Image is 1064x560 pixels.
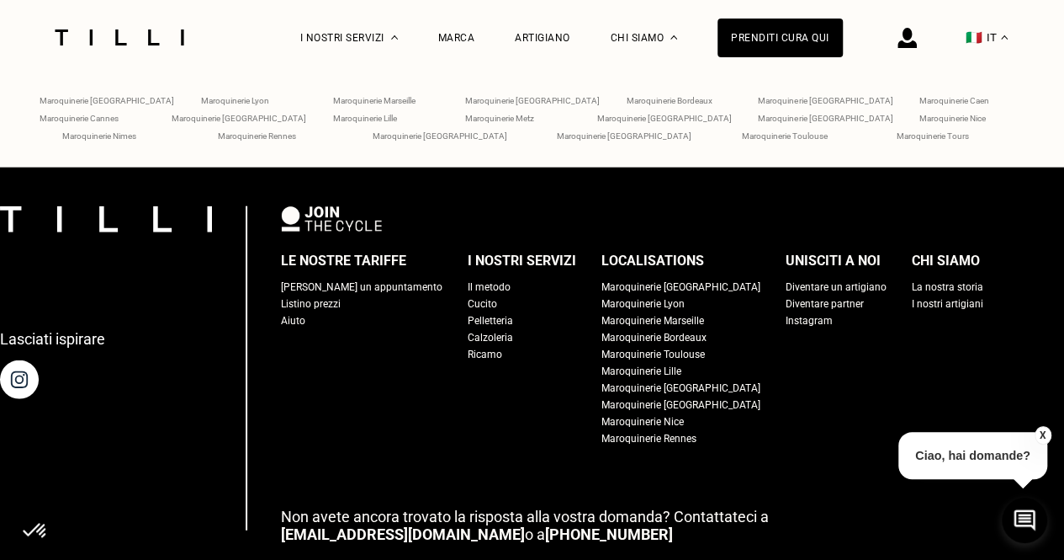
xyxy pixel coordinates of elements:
img: Menu a tendina [391,35,398,40]
a: Maroquinerie [GEOGRAPHIC_DATA] [172,107,306,125]
img: icona di accesso [897,28,917,48]
a: Prenditi cura qui [717,19,843,57]
a: Calzoleria [468,329,513,346]
span: Maroquinerie [GEOGRAPHIC_DATA] [557,131,691,141]
a: Maroquinerie [GEOGRAPHIC_DATA] [758,107,892,125]
span: Maroquinerie Nice [919,114,986,123]
span: Maroquinerie [GEOGRAPHIC_DATA] [596,114,731,123]
a: [EMAIL_ADDRESS][DOMAIN_NAME] [281,525,525,543]
span: Maroquinerie Bordeaux [626,96,712,105]
a: Maroquinerie Caen [919,89,989,107]
a: [PHONE_NUMBER] [545,525,673,543]
a: Il metodo [468,279,511,296]
a: Maroquinerie Tours [897,125,969,142]
img: logo Join The Cycle [281,206,382,232]
a: Pelletteria [468,312,513,329]
a: Maroquinerie Marseille [601,312,704,329]
span: Maroquinerie Nimes [62,131,136,141]
a: Diventare un artigiano [786,279,887,296]
span: Maroquinerie Cannes [40,114,119,123]
a: La nostra storia [912,279,983,296]
a: Maroquinerie Lille [333,107,397,125]
a: Maroquinerie [GEOGRAPHIC_DATA] [557,125,691,142]
p: Ciao, hai domande? [898,432,1047,479]
span: Maroquinerie [GEOGRAPHIC_DATA] [373,131,507,141]
span: Maroquinerie [GEOGRAPHIC_DATA] [40,96,174,105]
img: Logo del servizio di sartoria Tilli [49,29,190,45]
a: Cucito [468,296,497,312]
a: Maroquinerie Lille [601,363,681,380]
a: Maroquinerie [GEOGRAPHIC_DATA] [601,279,760,296]
div: I nostri servizi [468,248,576,274]
a: Maroquinerie [GEOGRAPHIC_DATA] [601,380,760,397]
div: Maroquinerie [GEOGRAPHIC_DATA] [601,397,760,413]
span: Maroquinerie Lyon [201,96,269,105]
span: 🇮🇹 [966,29,982,45]
a: Maroquinerie [GEOGRAPHIC_DATA] [596,107,731,125]
a: Artigiano [515,32,570,44]
span: Maroquinerie Caen [919,96,989,105]
a: Ricamo [468,346,502,363]
span: Non avete ancora trovato la risposta alla vostra domanda? Contattateci a [281,508,769,525]
a: Maroquinerie Bordeaux [626,89,712,107]
a: Listino prezzi [281,296,341,312]
a: Maroquinerie [GEOGRAPHIC_DATA] [465,89,600,107]
a: Maroquinerie [GEOGRAPHIC_DATA] [758,89,892,107]
span: Maroquinerie Lille [333,114,397,123]
a: Maroquinerie Bordeaux [601,329,707,346]
a: Maroquinerie Lyon [201,89,269,107]
a: Maroquinerie Rennes [218,125,296,142]
span: Maroquinerie [GEOGRAPHIC_DATA] [758,96,892,105]
span: Maroquinerie [GEOGRAPHIC_DATA] [465,96,600,105]
span: Maroquinerie [GEOGRAPHIC_DATA] [172,114,306,123]
a: I nostri artigiani [912,296,983,312]
a: [PERSON_NAME] un appuntamento [281,279,442,296]
a: Maroquinerie [GEOGRAPHIC_DATA] [40,89,174,107]
span: Maroquinerie Marseille [333,96,416,105]
img: Menu a discesa su [670,35,677,40]
div: Chi siamo [912,248,980,274]
a: Maroquinerie Nice [601,413,684,430]
a: Marca [438,32,475,44]
span: Maroquinerie Metz [465,114,534,123]
a: Instagram [786,312,833,329]
span: Maroquinerie [GEOGRAPHIC_DATA] [758,114,892,123]
a: Maroquinerie Toulouse [601,346,705,363]
a: Maroquinerie [GEOGRAPHIC_DATA] [373,125,507,142]
div: Maroquinerie Lyon [601,296,685,312]
a: Aiuto [281,312,305,329]
span: Maroquinerie Toulouse [741,131,827,141]
a: Maroquinerie Metz [465,107,534,125]
a: Maroquinerie Cannes [40,107,119,125]
a: Maroquinerie Nice [919,107,986,125]
div: Unisciti a noi [786,248,881,274]
div: Le nostre tariffe [281,248,406,274]
a: Maroquinerie Marseille [333,89,416,107]
a: Diventare partner [786,296,864,312]
p: o a [281,508,1064,543]
span: Maroquinerie Rennes [218,131,296,141]
a: Maroquinerie Rennes [601,430,696,447]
